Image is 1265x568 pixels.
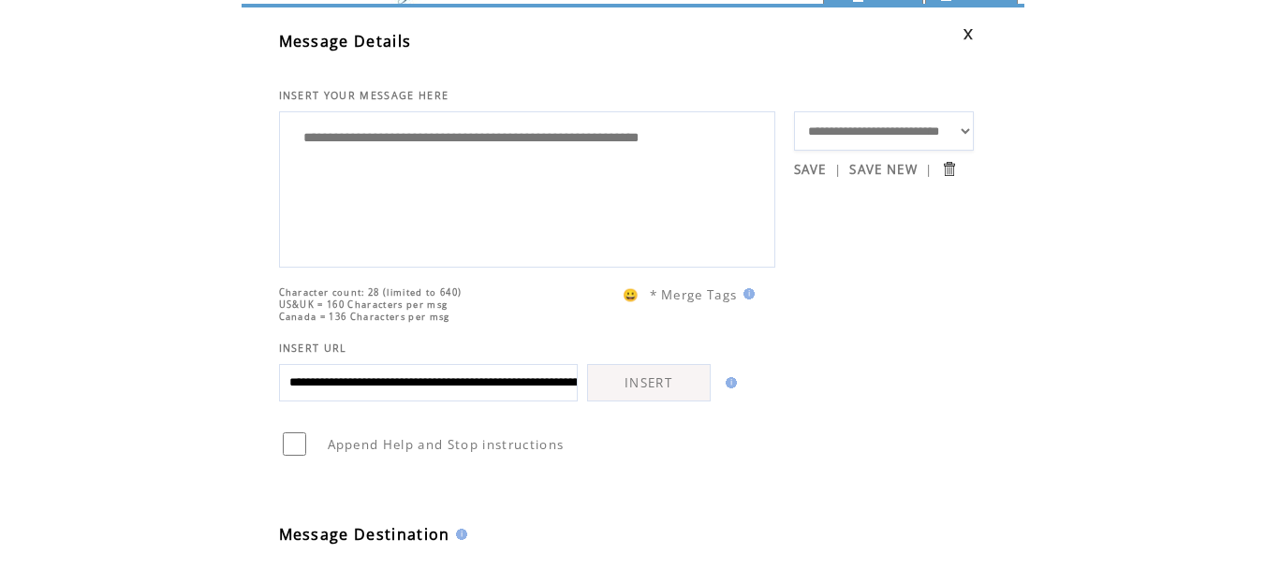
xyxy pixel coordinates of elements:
a: SAVE NEW [849,161,918,178]
span: Message Details [279,31,412,51]
img: help.gif [738,288,755,299]
img: help.gif [720,377,737,388]
span: INSERT YOUR MESSAGE HERE [279,89,449,102]
span: | [925,161,933,178]
img: help.gif [450,529,467,540]
span: * Merge Tags [650,286,738,303]
span: 😀 [623,286,640,303]
input: Submit [940,160,958,178]
span: INSERT URL [279,342,347,355]
span: | [834,161,842,178]
span: Message Destination [279,524,450,545]
span: Character count: 28 (limited to 640) [279,286,463,299]
a: SAVE [794,161,827,178]
span: Append Help and Stop instructions [328,436,565,453]
span: Canada = 136 Characters per msg [279,311,450,323]
a: INSERT [587,364,711,401]
span: US&UK = 160 Characters per msg [279,299,449,311]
